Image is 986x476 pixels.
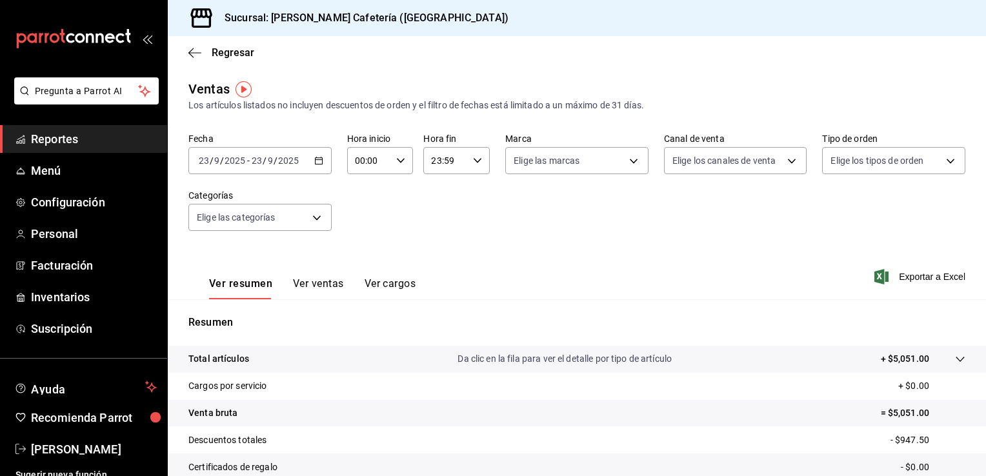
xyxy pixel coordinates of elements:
[830,154,923,167] span: Elige los tipos de orden
[188,315,965,330] p: Resumen
[210,155,214,166] span: /
[31,320,157,337] span: Suscripción
[188,461,277,474] p: Certificados de regalo
[209,277,272,299] button: Ver resumen
[877,269,965,284] button: Exportar a Excel
[188,352,249,366] p: Total artículos
[365,277,416,299] button: Ver cargos
[197,211,276,224] span: Elige las categorías
[31,288,157,306] span: Inventarios
[188,191,332,200] label: Categorías
[31,130,157,148] span: Reportes
[188,99,965,112] div: Los artículos listados no incluyen descuentos de orden y el filtro de fechas está limitado a un m...
[236,81,252,97] img: Tooltip marker
[31,409,157,426] span: Recomienda Parrot
[9,94,159,107] a: Pregunta a Parrot AI
[31,193,157,211] span: Configuración
[209,277,416,299] div: navigation tabs
[188,46,254,59] button: Regresar
[224,155,246,166] input: ----
[198,155,210,166] input: --
[31,162,157,179] span: Menú
[274,155,277,166] span: /
[901,461,965,474] p: - $0.00
[31,257,157,274] span: Facturación
[251,155,263,166] input: --
[881,352,929,366] p: + $5,051.00
[672,154,776,167] span: Elige los canales de venta
[142,34,152,44] button: open_drawer_menu
[505,134,649,143] label: Marca
[188,379,267,393] p: Cargos por servicio
[263,155,267,166] span: /
[277,155,299,166] input: ----
[267,155,274,166] input: --
[890,433,965,447] p: - $947.50
[188,134,332,143] label: Fecha
[898,379,965,393] p: + $0.00
[31,225,157,243] span: Personal
[514,154,579,167] span: Elige las marcas
[188,433,267,447] p: Descuentos totales
[212,46,254,59] span: Regresar
[14,77,159,104] button: Pregunta a Parrot AI
[188,79,230,99] div: Ventas
[293,277,344,299] button: Ver ventas
[214,10,508,26] h3: Sucursal: [PERSON_NAME] Cafetería ([GEOGRAPHIC_DATA])
[188,406,237,420] p: Venta bruta
[35,84,139,98] span: Pregunta a Parrot AI
[664,134,807,143] label: Canal de venta
[247,155,250,166] span: -
[458,352,672,366] p: Da clic en la fila para ver el detalle por tipo de artículo
[347,134,414,143] label: Hora inicio
[822,134,965,143] label: Tipo de orden
[31,379,140,395] span: Ayuda
[423,134,490,143] label: Hora fin
[220,155,224,166] span: /
[214,155,220,166] input: --
[881,406,965,420] p: = $5,051.00
[31,441,157,458] span: [PERSON_NAME]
